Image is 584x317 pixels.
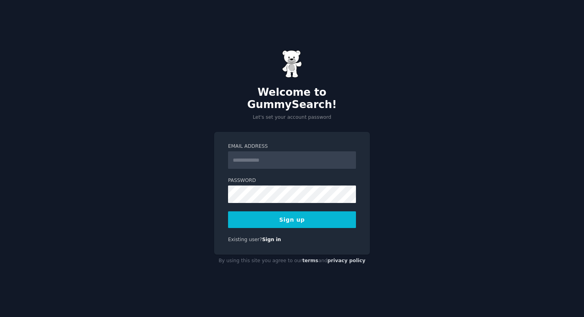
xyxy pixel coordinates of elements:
div: By using this site you agree to our and [214,255,370,267]
label: Email Address [228,143,356,150]
a: Sign in [262,237,281,242]
label: Password [228,177,356,184]
p: Let's set your account password [214,114,370,121]
a: terms [302,258,318,263]
button: Sign up [228,211,356,228]
h2: Welcome to GummySearch! [214,86,370,111]
a: privacy policy [327,258,365,263]
span: Existing user? [228,237,262,242]
img: Gummy Bear [282,50,302,78]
